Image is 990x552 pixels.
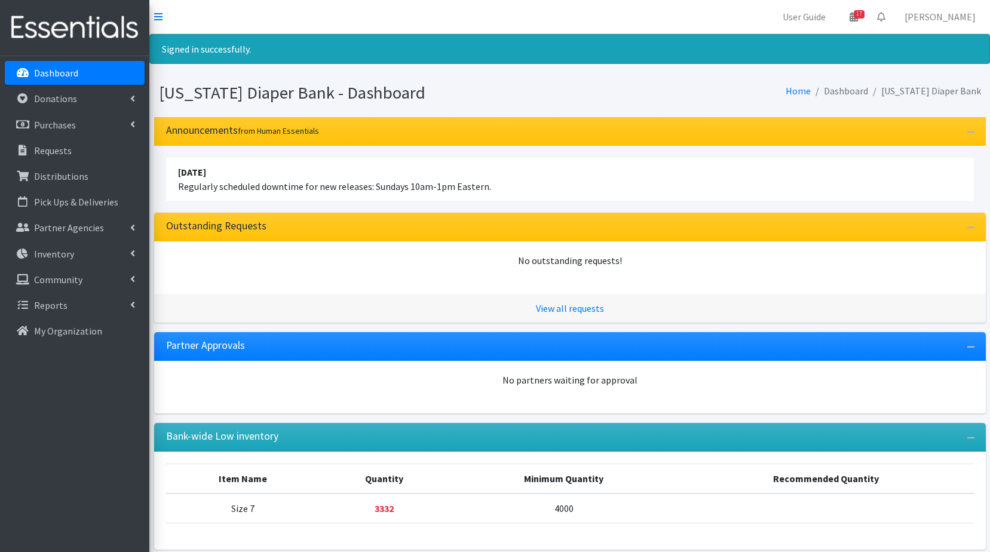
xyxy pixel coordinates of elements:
[5,319,145,343] a: My Organization
[166,373,974,387] div: No partners waiting for approval
[854,10,865,19] span: 17
[5,139,145,162] a: Requests
[34,222,104,234] p: Partner Agencies
[34,325,102,337] p: My Organization
[34,274,82,286] p: Community
[34,145,72,157] p: Requests
[536,302,604,314] a: View all requests
[166,158,974,201] li: Regularly scheduled downtime for new releases: Sundays 10am-1pm Eastern.
[320,464,449,493] th: Quantity
[773,5,835,29] a: User Guide
[166,339,245,352] h3: Partner Approvals
[5,113,145,137] a: Purchases
[149,34,990,64] div: Signed in successfully.
[34,248,74,260] p: Inventory
[34,170,88,182] p: Distributions
[375,502,394,514] strong: Below minimum quantity
[895,5,985,29] a: [PERSON_NAME]
[5,190,145,214] a: Pick Ups & Deliveries
[679,464,973,493] th: Recommended Quantity
[840,5,868,29] a: 17
[166,253,974,268] div: No outstanding requests!
[868,82,981,100] li: [US_STATE] Diaper Bank
[786,85,811,97] a: Home
[5,8,145,48] img: HumanEssentials
[34,93,77,105] p: Donations
[178,166,206,178] strong: [DATE]
[166,464,320,493] th: Item Name
[811,82,868,100] li: Dashboard
[5,216,145,240] a: Partner Agencies
[166,220,266,232] h3: Outstanding Requests
[449,493,679,523] td: 4000
[166,493,320,523] td: Size 7
[5,164,145,188] a: Distributions
[34,299,68,311] p: Reports
[238,125,319,136] small: from Human Essentials
[34,196,118,208] p: Pick Ups & Deliveries
[166,124,319,137] h3: Announcements
[449,464,679,493] th: Minimum Quantity
[166,430,278,443] h3: Bank-wide Low inventory
[5,61,145,85] a: Dashboard
[34,67,78,79] p: Dashboard
[34,119,76,131] p: Purchases
[5,87,145,111] a: Donations
[5,268,145,292] a: Community
[5,293,145,317] a: Reports
[159,82,566,103] h1: [US_STATE] Diaper Bank - Dashboard
[5,242,145,266] a: Inventory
